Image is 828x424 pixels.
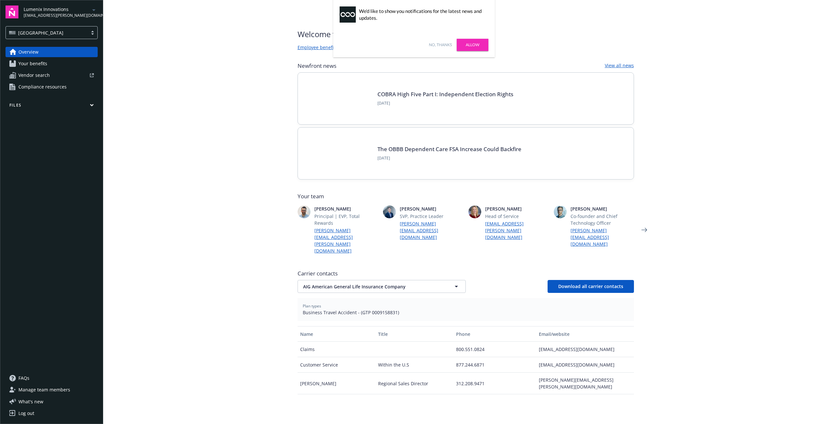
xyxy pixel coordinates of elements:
img: BLOG-Card Image - Compliance - OBBB Dep Care FSA - 08-01-25.jpg [308,138,370,169]
a: [PERSON_NAME][EMAIL_ADDRESS][DOMAIN_NAME] [571,227,634,247]
a: Overview [5,47,98,57]
a: No, thanks [429,42,452,48]
span: [DATE] [377,100,513,106]
div: Regional Sales Director [376,373,453,394]
img: navigator-logo.svg [5,5,18,18]
span: [EMAIL_ADDRESS][PERSON_NAME][DOMAIN_NAME] [24,13,90,18]
img: photo [468,205,481,218]
span: SVP, Practice Leader [400,213,463,220]
div: Claims [298,342,376,357]
button: Lumenix Innovations[EMAIL_ADDRESS][PERSON_NAME][DOMAIN_NAME]arrowDropDown [24,5,98,18]
span: Principal | EVP, Total Rewards [314,213,378,226]
div: 312.208.9471 [453,373,536,394]
button: Name [298,326,376,342]
div: [PERSON_NAME] [298,373,376,394]
span: What ' s new [18,398,43,405]
img: photo [298,205,310,218]
div: Within the U.S [376,357,453,373]
div: Title [378,331,451,337]
span: [GEOGRAPHIC_DATA] [18,29,63,36]
div: Customer Service [298,357,376,373]
a: COBRA High Five Part I: Independent Election Rights [377,90,513,98]
span: [PERSON_NAME] [314,205,378,212]
div: Name [300,331,373,337]
button: AIG American General Life Insurance Company [298,280,466,293]
span: Vendor search [18,70,50,80]
span: Compliance resources [18,82,67,92]
img: photo [554,205,567,218]
a: Next [639,225,649,235]
a: Your benefits [5,58,98,69]
img: photo [383,205,396,218]
button: Download all carrier contacts [548,280,634,293]
div: 800.551.0824 [453,342,536,357]
span: AIG American General Life Insurance Company [303,283,438,290]
button: What's new [5,398,54,405]
div: 877.244.6871 [453,357,536,373]
a: The OBBB Dependent Care FSA Increase Could Backfire [377,145,521,153]
span: Welcome to Navigator [298,28,460,40]
a: View all news [605,62,634,70]
div: Email/website [539,331,631,337]
span: [PERSON_NAME] [485,205,549,212]
a: Vendor search [5,70,98,80]
span: [GEOGRAPHIC_DATA] [9,29,84,36]
a: Manage team members [5,385,98,395]
span: [DATE] [377,155,521,161]
button: Files [5,102,98,110]
span: Download all carrier contacts [558,283,623,289]
span: [PERSON_NAME] [400,205,463,212]
a: [EMAIL_ADDRESS][PERSON_NAME][DOMAIN_NAME] [485,220,549,241]
span: Manage team members [18,385,70,395]
a: Allow [457,39,488,51]
span: Business Travel Accident - (GTP 0009158831) [303,309,629,316]
button: Title [376,326,453,342]
button: Phone [453,326,536,342]
span: Newfront news [298,62,336,70]
a: Employee benefits portal [298,44,352,52]
a: [PERSON_NAME][EMAIL_ADDRESS][DOMAIN_NAME] [400,220,463,241]
a: FAQs [5,373,98,383]
span: FAQs [18,373,29,383]
span: Head of Service [485,213,549,220]
span: Overview [18,47,38,57]
button: Email/website [536,326,634,342]
span: Lumenix Innovations [24,6,90,13]
div: Log out [18,408,34,419]
a: Compliance resources [5,82,98,92]
span: Your team [298,192,634,200]
span: [PERSON_NAME] [571,205,634,212]
span: Your benefits [18,58,47,69]
a: [PERSON_NAME][EMAIL_ADDRESS][PERSON_NAME][DOMAIN_NAME] [314,227,378,254]
div: We'd like to show you notifications for the latest news and updates. [359,8,485,21]
span: Carrier contacts [298,270,634,277]
div: [EMAIL_ADDRESS][DOMAIN_NAME] [536,357,634,373]
div: [PERSON_NAME][EMAIL_ADDRESS][PERSON_NAME][DOMAIN_NAME] [536,373,634,394]
span: Co-founder and Chief Technology Officer [571,213,634,226]
span: Plan types [303,303,629,309]
a: arrowDropDown [90,6,98,14]
div: [EMAIL_ADDRESS][DOMAIN_NAME] [536,342,634,357]
div: Phone [456,331,534,337]
img: BLOG-Card Image - Compliance - COBRA High Five Pt 1 07-18-25.jpg [308,83,370,114]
